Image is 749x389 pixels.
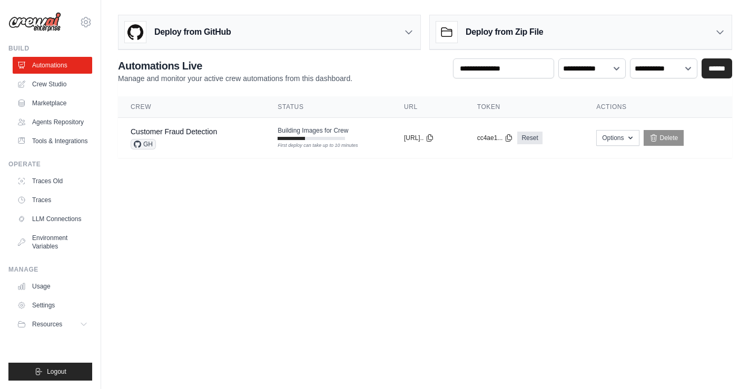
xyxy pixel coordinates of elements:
h3: Deploy from Zip File [466,26,543,38]
span: Resources [32,320,62,328]
button: Logout [8,363,92,381]
div: Build [8,44,92,53]
button: Resources [13,316,92,333]
a: Traces Old [13,173,92,189]
th: Status [265,96,391,118]
a: Agents Repository [13,114,92,131]
a: Customer Fraud Detection [131,127,217,136]
th: Crew [118,96,265,118]
h3: Deploy from GitHub [154,26,231,38]
img: Logo [8,12,61,32]
a: Usage [13,278,92,295]
span: Logout [47,367,66,376]
p: Manage and monitor your active crew automations from this dashboard. [118,73,352,84]
a: Marketplace [13,95,92,112]
th: URL [391,96,465,118]
a: LLM Connections [13,211,92,227]
th: Token [465,96,584,118]
img: GitHub Logo [125,22,146,43]
a: Settings [13,297,92,314]
a: Automations [13,57,92,74]
button: cc4ae1... [477,134,514,142]
a: Environment Variables [13,230,92,255]
button: Options [596,130,639,146]
div: Operate [8,160,92,168]
th: Actions [584,96,732,118]
div: Manage [8,265,92,274]
span: GH [131,139,156,149]
a: Delete [644,130,684,146]
span: Building Images for Crew [278,126,348,135]
a: Traces [13,192,92,208]
h2: Automations Live [118,58,352,73]
div: First deploy can take up to 10 minutes [278,142,345,149]
a: Reset [517,132,542,144]
a: Crew Studio [13,76,92,93]
a: Tools & Integrations [13,133,92,149]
